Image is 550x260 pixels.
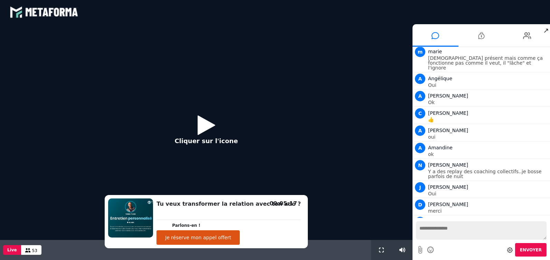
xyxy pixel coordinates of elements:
button: Live [3,245,21,255]
button: Je réserve mon appel offert [157,230,240,245]
span: Envoyer [520,248,542,252]
span: m [415,47,425,57]
p: Oui [428,83,548,87]
button: Envoyer [515,243,547,257]
span: A [415,91,425,101]
button: Cliquer sur l'icone [168,110,245,155]
span: [PERSON_NAME] [428,93,468,99]
p: Parlons-en ! [172,222,301,229]
h2: Tu veux transformer la relation avec ton ado ? [157,200,301,208]
p: ok [428,152,548,157]
span: Amandine [428,145,453,150]
p: Cliquer sur l'icone [174,136,238,146]
span: A [415,126,425,136]
span: C [415,217,425,227]
span: [PERSON_NAME] [428,128,468,133]
span: ↗ [542,24,550,37]
p: Y a des replay des coaching collectifs..je bosse parfois de nuit [428,169,548,179]
span: [PERSON_NAME] [428,184,468,190]
span: 00:05:17 [269,200,297,207]
img: 1758038531972-o0Ap4NrQxVqGxJXMj58z1kqfcv6A6DSU.jpeg [108,198,153,238]
span: J [415,182,425,193]
span: D [415,199,425,210]
p: merci [428,208,548,213]
p: Ok [428,100,548,105]
p: 👍 [428,117,548,122]
span: [PERSON_NAME] [428,202,468,207]
span: A [415,143,425,153]
span: [PERSON_NAME] [428,162,468,168]
span: A [415,74,425,84]
span: marie [428,49,442,54]
span: [PERSON_NAME] [428,110,468,116]
p: oui [428,134,548,139]
span: C [415,108,425,119]
span: Angélique [428,76,452,81]
p: Oui [428,191,548,196]
span: N [415,160,425,170]
p: [DEMOGRAPHIC_DATA] présent mais comme ça fonctionne pas comme il veut, il "lâche" et l'ignore [428,56,548,70]
span: 53 [32,248,37,253]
